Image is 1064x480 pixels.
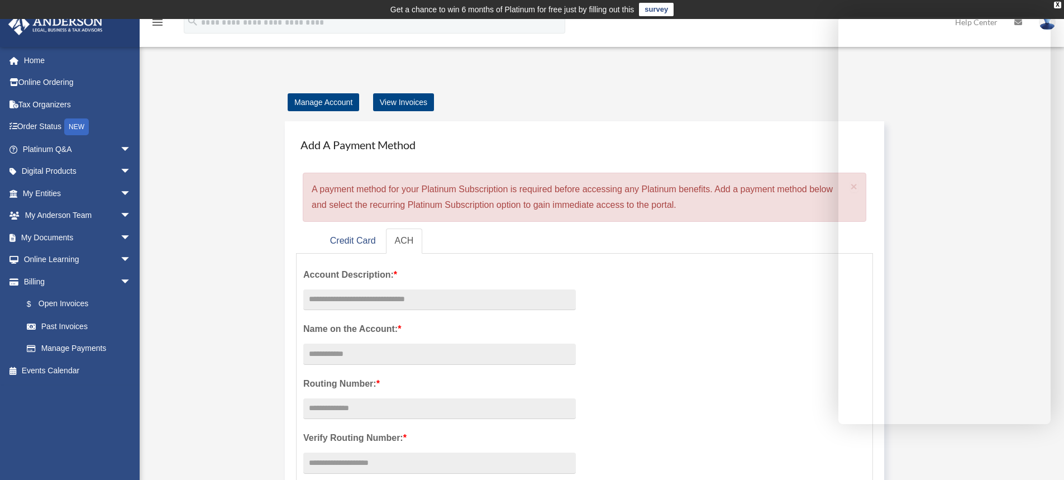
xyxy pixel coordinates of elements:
[120,138,142,161] span: arrow_drop_down
[303,376,576,392] label: Routing Number:
[120,226,142,249] span: arrow_drop_down
[120,182,142,205] span: arrow_drop_down
[288,93,359,111] a: Manage Account
[8,359,148,382] a: Events Calendar
[16,293,148,316] a: $Open Invoices
[8,249,148,271] a: Online Learningarrow_drop_down
[120,160,142,183] span: arrow_drop_down
[120,205,142,227] span: arrow_drop_down
[390,3,634,16] div: Get a chance to win 6 months of Platinum for free just by filling out this
[5,13,106,35] img: Anderson Advisors Platinum Portal
[8,160,148,183] a: Digital Productsarrow_drop_down
[8,72,148,94] a: Online Ordering
[373,93,434,111] a: View Invoices
[303,321,576,337] label: Name on the Account:
[16,338,142,360] a: Manage Payments
[1054,2,1061,8] div: close
[639,3,674,16] a: survey
[8,116,148,139] a: Order StatusNEW
[64,118,89,135] div: NEW
[8,138,148,160] a: Platinum Q&Aarrow_drop_down
[120,249,142,272] span: arrow_drop_down
[16,315,148,338] a: Past Invoices
[296,132,873,157] h4: Add A Payment Method
[8,49,148,72] a: Home
[8,205,148,227] a: My Anderson Teamarrow_drop_down
[321,229,385,254] a: Credit Card
[386,229,423,254] a: ACH
[187,15,199,27] i: search
[303,267,576,283] label: Account Description:
[303,430,576,446] label: Verify Routing Number:
[8,270,148,293] a: Billingarrow_drop_down
[838,17,1051,424] iframe: Chat Window
[8,93,148,116] a: Tax Organizers
[8,182,148,205] a: My Entitiesarrow_drop_down
[151,20,164,29] a: menu
[33,297,39,311] span: $
[8,226,148,249] a: My Documentsarrow_drop_down
[120,270,142,293] span: arrow_drop_down
[151,16,164,29] i: menu
[303,173,866,222] div: A payment method for your Platinum Subscription is required before accessing any Platinum benefit...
